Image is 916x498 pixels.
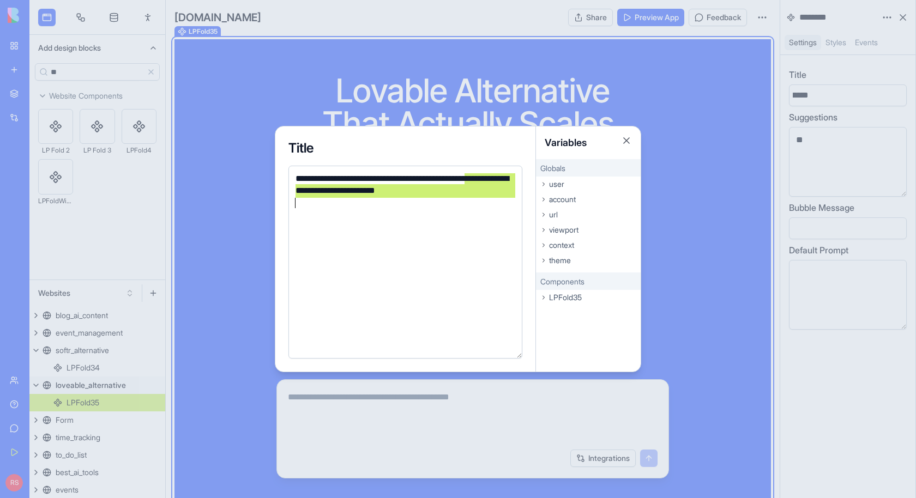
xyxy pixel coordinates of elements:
[549,209,558,220] span: url
[545,137,587,148] span: Variables
[549,224,578,235] span: viewport
[549,292,582,303] span: LPFold35
[540,163,565,173] span: Globals
[549,255,571,266] span: theme
[288,139,522,157] h3: Title
[549,179,564,190] span: user
[549,194,576,205] span: account
[621,135,632,146] button: Close
[549,240,574,251] span: context
[540,277,584,286] span: Components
